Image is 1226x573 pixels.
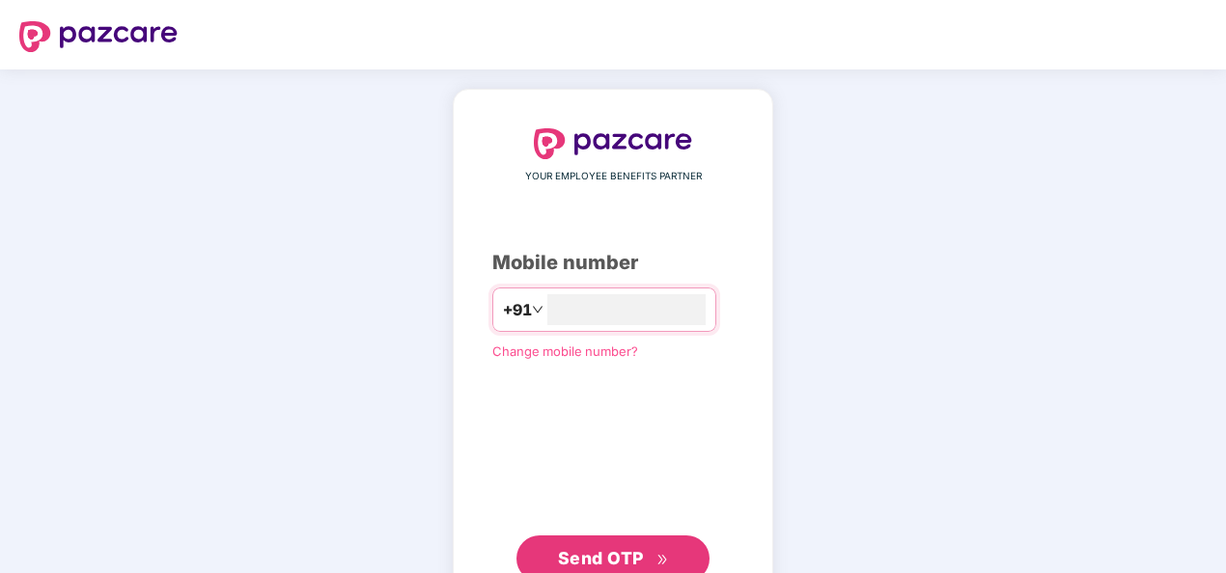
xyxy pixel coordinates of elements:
span: double-right [656,554,669,566]
a: Change mobile number? [492,343,638,359]
span: +91 [503,298,532,322]
span: Send OTP [558,548,644,568]
img: logo [534,128,692,159]
span: YOUR EMPLOYEE BENEFITS PARTNER [525,169,702,184]
img: logo [19,21,178,52]
div: Mobile number [492,248,734,278]
span: down [532,304,543,315]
